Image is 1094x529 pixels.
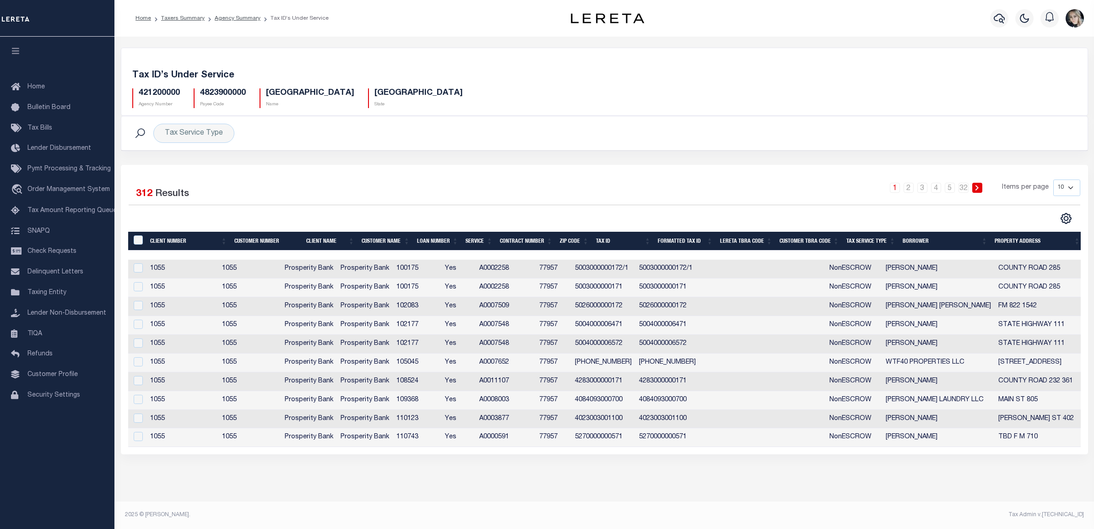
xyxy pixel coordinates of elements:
[281,316,337,335] td: Prosperity Bank
[476,260,536,278] td: A0002258
[358,232,413,251] th: Customer Name: activate to sort column ascending
[635,316,699,335] td: 5004000006471
[536,410,572,429] td: 77957
[218,391,282,410] td: 1055
[281,354,337,372] td: Prosperity Bank
[995,391,1084,410] td: MAIN ST 805
[882,260,995,278] td: [PERSON_NAME]
[826,335,882,354] td: NonESCROW
[991,232,1084,251] th: Property Address: activate to sort column ascending
[441,428,476,447] td: Yes
[146,278,218,297] td: 1055
[441,335,476,354] td: Yes
[146,260,218,278] td: 1055
[281,297,337,316] td: Prosperity Bank
[882,297,995,316] td: [PERSON_NAME] [PERSON_NAME]
[441,297,476,316] td: Yes
[843,232,899,251] th: Tax Service Type: activate to sort column ascending
[716,232,776,251] th: LERETA TBRA Code: activate to sort column ascending
[882,391,995,410] td: [PERSON_NAME] LAUNDRY LLC
[995,410,1084,429] td: [PERSON_NAME] ST 402
[571,354,635,372] td: [PHONE_NUMBER]
[882,428,995,447] td: [PERSON_NAME]
[337,354,393,372] td: Prosperity Bank
[826,410,882,429] td: NonESCROW
[571,335,635,354] td: 5004000006572
[27,371,78,378] span: Customer Profile
[393,354,441,372] td: 105045
[476,410,536,429] td: A0003877
[337,410,393,429] td: Prosperity Bank
[882,410,995,429] td: [PERSON_NAME]
[441,391,476,410] td: Yes
[556,232,592,251] th: Zip Code: activate to sort column ascending
[146,410,218,429] td: 1055
[536,278,572,297] td: 77957
[374,88,463,98] h5: [GEOGRAPHIC_DATA]
[27,125,52,131] span: Tax Bills
[826,372,882,391] td: NonESCROW
[995,278,1084,297] td: COUNTY ROAD 285
[476,316,536,335] td: A0007548
[218,410,282,429] td: 1055
[476,335,536,354] td: A0007548
[945,183,955,193] a: 5
[899,232,991,251] th: Borrower: activate to sort column ascending
[231,232,303,251] th: Customer Number
[281,410,337,429] td: Prosperity Bank
[393,316,441,335] td: 102177
[476,372,536,391] td: A0011107
[218,428,282,447] td: 1055
[132,70,1077,81] h5: Tax ID’s Under Service
[393,335,441,354] td: 102177
[374,101,463,108] p: State
[536,297,572,316] td: 77957
[536,372,572,391] td: 77957
[592,232,654,251] th: Tax ID: activate to sort column ascending
[571,297,635,316] td: 5026000000172
[337,278,393,297] td: Prosperity Bank
[931,183,941,193] a: 4
[118,511,605,519] div: 2025 © [PERSON_NAME].
[337,260,393,278] td: Prosperity Bank
[917,183,927,193] a: 3
[393,391,441,410] td: 109368
[146,354,218,372] td: 1055
[776,232,843,251] th: Customer TBRA Code: activate to sort column ascending
[441,260,476,278] td: Yes
[135,16,151,21] a: Home
[146,297,218,316] td: 1055
[882,278,995,297] td: [PERSON_NAME]
[1002,183,1049,193] span: Items per page
[27,330,42,337] span: TIQA
[536,391,572,410] td: 77957
[536,260,572,278] td: 77957
[890,183,900,193] a: 1
[635,428,699,447] td: 5270000000571
[882,372,995,391] td: [PERSON_NAME]
[635,391,699,410] td: 4084093000700
[635,372,699,391] td: 4283000000171
[611,511,1084,519] div: Tax Admin v.[TECHNICAL_ID]
[155,187,189,202] label: Results
[281,278,337,297] td: Prosperity Bank
[27,207,117,214] span: Tax Amount Reporting Queue
[441,316,476,335] td: Yes
[995,372,1084,391] td: COUNTY ROAD 232 361
[27,186,110,193] span: Order Management System
[27,84,45,90] span: Home
[441,372,476,391] td: Yes
[136,189,152,199] span: 312
[281,260,337,278] td: Prosperity Bank
[826,391,882,410] td: NonESCROW
[27,166,111,172] span: Pymt Processing & Tracking
[27,228,50,234] span: SNAPQ
[27,145,91,152] span: Lender Disbursement
[413,232,462,251] th: Loan Number: activate to sort column ascending
[995,428,1084,447] td: TBD F M 710
[27,310,106,316] span: Lender Non-Disbursement
[995,316,1084,335] td: STATE HIGHWAY 111
[303,232,358,251] th: Client Name: activate to sort column ascending
[11,184,26,196] i: travel_explore
[826,278,882,297] td: NonESCROW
